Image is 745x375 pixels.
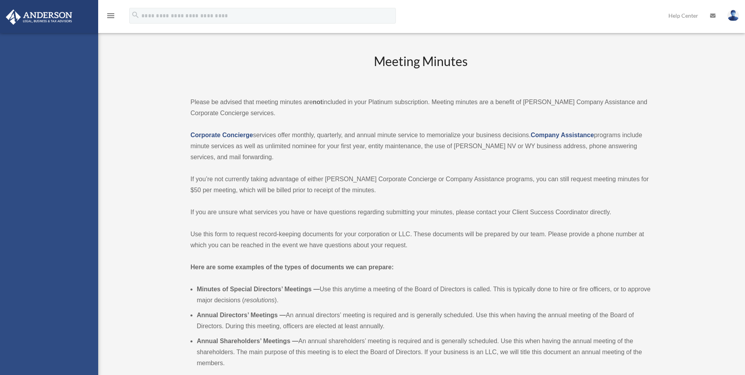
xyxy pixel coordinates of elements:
[131,11,140,19] i: search
[190,174,651,196] p: If you’re not currently taking advantage of either [PERSON_NAME] Corporate Concierge or Company A...
[531,132,594,138] a: Company Assistance
[313,99,322,105] strong: not
[197,312,286,318] b: Annual Directors’ Meetings —
[4,9,75,25] img: Anderson Advisors Platinum Portal
[727,10,739,21] img: User Pic
[190,264,394,270] strong: Here are some examples of the types of documents we can prepare:
[197,284,651,306] li: Use this anytime a meeting of the Board of Directors is called. This is typically done to hire or...
[190,130,651,163] p: services offer monthly, quarterly, and annual minute service to memorialize your business decisio...
[106,11,115,20] i: menu
[197,286,320,292] b: Minutes of Special Directors’ Meetings —
[190,132,253,138] a: Corporate Concierge
[106,14,115,20] a: menu
[190,229,651,251] p: Use this form to request record-keeping documents for your corporation or LLC. These documents wi...
[190,53,651,85] h2: Meeting Minutes
[197,336,651,369] li: An annual shareholders’ meeting is required and is generally scheduled. Use this when having the ...
[244,297,275,303] em: resolutions
[190,207,651,218] p: If you are unsure what services you have or have questions regarding submitting your minutes, ple...
[197,310,651,332] li: An annual directors’ meeting is required and is generally scheduled. Use this when having the ann...
[190,97,651,119] p: Please be advised that meeting minutes are included in your Platinum subscription. Meeting minute...
[197,338,298,344] b: Annual Shareholders’ Meetings —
